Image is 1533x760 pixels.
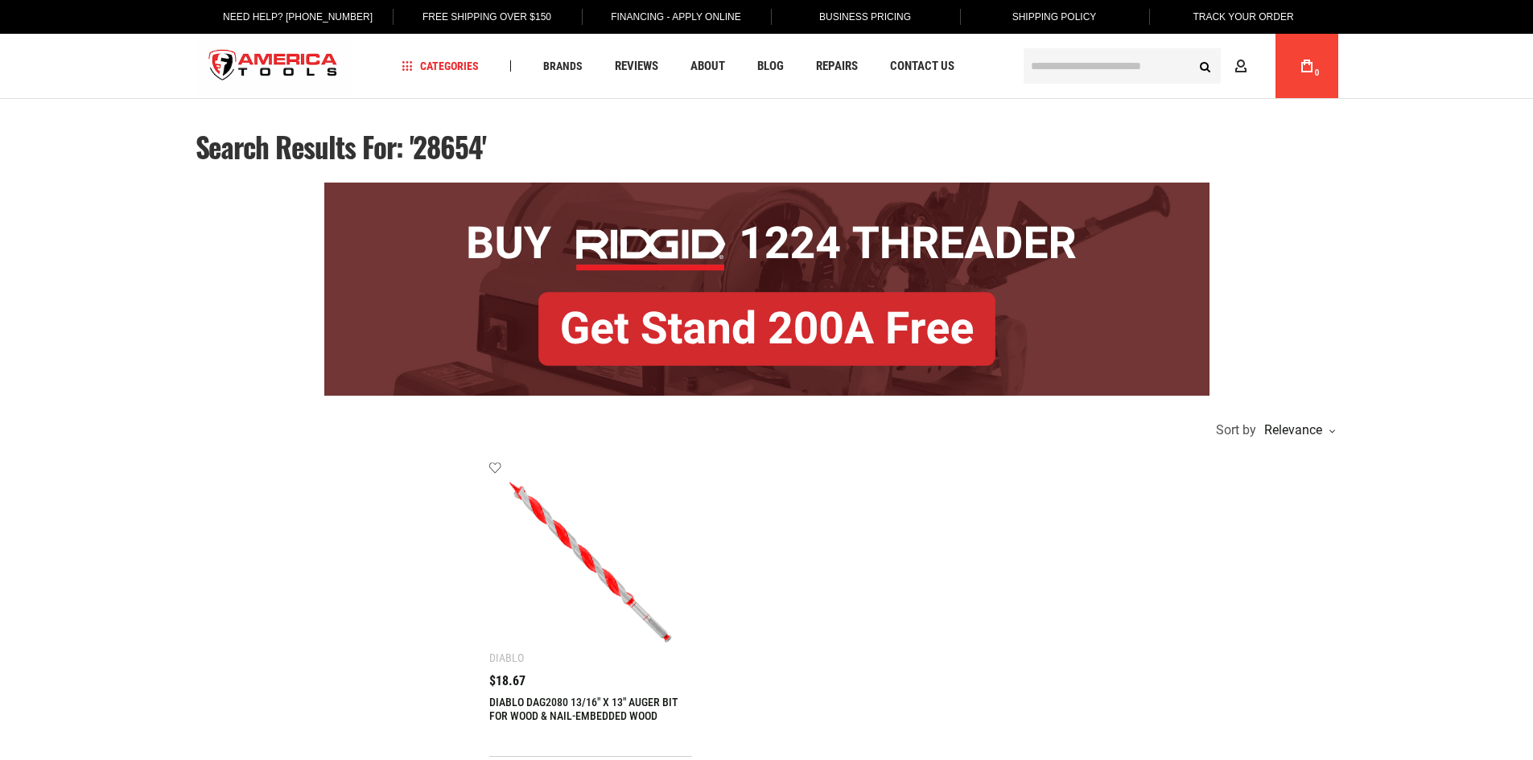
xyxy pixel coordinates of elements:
a: DIABLO DAG2080 13/16" X 13" AUGER BIT FOR WOOD & NAIL-EMBEDDED WOOD [489,696,678,722]
span: 0 [1315,68,1320,77]
span: About [690,60,725,72]
a: Repairs [809,55,865,77]
button: Search [1190,51,1221,81]
span: Shipping Policy [1012,11,1097,23]
span: Contact Us [890,60,954,72]
div: Relevance [1260,424,1334,437]
div: Diablo [489,651,524,664]
span: Reviews [615,60,658,72]
a: Reviews [608,55,666,77]
span: Repairs [816,60,858,72]
a: Brands [536,55,590,77]
span: Search results for: '28654' [196,125,487,167]
span: Brands [543,60,583,72]
a: About [683,55,732,77]
a: store logo [196,36,352,97]
span: Categories [402,60,479,72]
a: Blog [750,55,791,77]
img: DIABLO DAG2080 13/16 [505,477,677,648]
a: 0 [1292,34,1322,98]
a: Categories [394,55,486,77]
img: America Tools [196,36,352,97]
img: BOGO: Buy RIDGID® 1224 Threader, Get Stand 200A Free! [324,183,1210,396]
span: Blog [757,60,784,72]
span: $18.67 [489,675,525,688]
span: Sort by [1216,424,1256,437]
a: Contact Us [883,55,962,77]
a: BOGO: Buy RIDGID® 1224 Threader, Get Stand 200A Free! [324,183,1210,195]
